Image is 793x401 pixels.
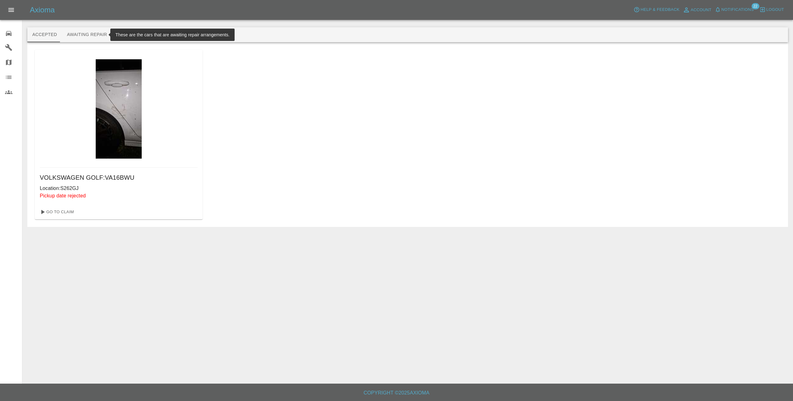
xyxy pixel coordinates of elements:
[112,27,145,42] button: In Repair
[144,27,177,42] button: Repaired
[640,6,679,13] span: Help & Feedback
[177,27,205,42] button: Paid
[62,27,112,42] button: Awaiting Repair
[5,389,788,397] h6: Copyright © 2025 Axioma
[30,5,55,15] h5: Axioma
[713,5,755,15] button: Notifications
[37,207,76,217] a: Go To Claim
[27,27,62,42] button: Accepted
[40,185,198,192] p: Location: S262GJ
[722,6,754,13] span: Notifications
[766,6,784,13] span: Logout
[691,7,712,14] span: Account
[4,2,19,17] button: Open drawer
[40,173,198,182] h6: VOLKSWAGEN GOLF : VA16BWU
[751,3,759,9] span: 22
[758,5,786,15] button: Logout
[681,5,713,15] a: Account
[632,5,681,15] button: Help & Feedback
[40,192,198,200] p: Pickup date rejected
